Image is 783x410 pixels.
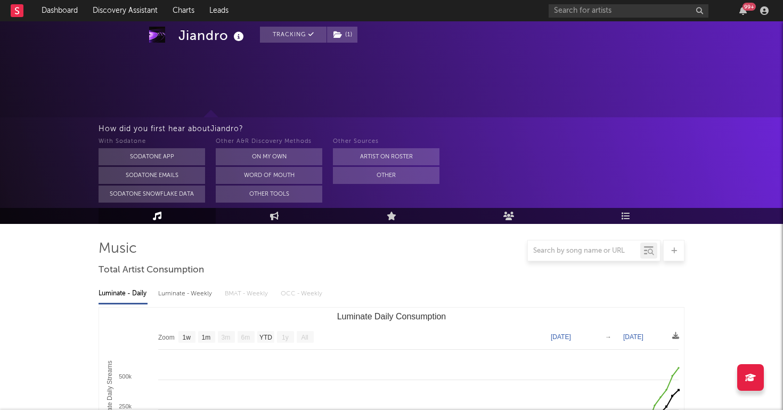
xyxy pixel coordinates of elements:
[158,334,175,341] text: Zoom
[99,264,204,277] span: Total Artist Consumption
[551,333,571,341] text: [DATE]
[333,167,439,184] button: Other
[327,27,358,43] span: ( 1 )
[99,186,205,203] button: Sodatone Snowflake Data
[99,148,205,165] button: Sodatone App
[260,27,327,43] button: Tracking
[202,334,211,341] text: 1m
[301,334,308,341] text: All
[99,135,205,148] div: With Sodatone
[216,186,322,203] button: Other Tools
[99,285,148,303] div: Luminate - Daily
[605,333,611,341] text: →
[99,167,205,184] button: Sodatone Emails
[333,135,439,148] div: Other Sources
[743,3,756,11] div: 99 +
[99,123,783,135] div: How did you first hear about Jiandro ?
[528,247,640,255] input: Search by song name or URL
[549,4,708,18] input: Search for artists
[282,334,289,341] text: 1y
[327,27,357,43] button: (1)
[216,148,322,165] button: On My Own
[119,373,132,380] text: 500k
[216,167,322,184] button: Word Of Mouth
[241,334,250,341] text: 6m
[119,403,132,409] text: 250k
[183,334,191,341] text: 1w
[216,135,322,148] div: Other A&R Discovery Methods
[623,333,643,341] text: [DATE]
[337,312,446,321] text: Luminate Daily Consumption
[739,6,747,15] button: 99+
[158,285,214,303] div: Luminate - Weekly
[333,148,439,165] button: Artist on Roster
[222,334,231,341] text: 3m
[178,27,247,44] div: Jiandro
[259,334,272,341] text: YTD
